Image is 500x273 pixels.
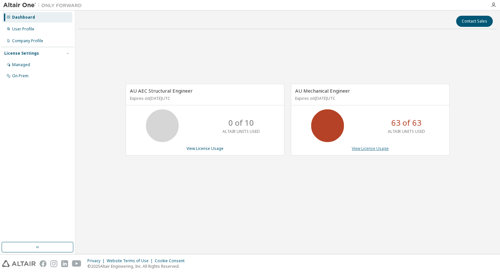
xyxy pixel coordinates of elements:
p: © 2025 Altair Engineering, Inc. All Rights Reserved. [87,264,188,269]
p: ALTAIR UNITS USED [388,129,425,134]
p: 0 of 10 [228,117,254,128]
p: 63 of 63 [391,117,421,128]
p: ALTAIR UNITS USED [223,129,260,134]
img: facebook.svg [40,260,46,267]
div: On Prem [12,73,28,79]
p: Expires on [DATE] UTC [295,96,444,101]
div: License Settings [4,51,39,56]
a: View License Usage [187,146,223,151]
img: altair_logo.svg [2,260,36,267]
button: Contact Sales [456,16,493,27]
a: View License Usage [352,146,389,151]
span: AU Mechanical Engineer [295,87,350,94]
div: Managed [12,62,30,67]
div: Cookie Consent [155,258,188,264]
p: Expires on [DATE] UTC [130,96,278,101]
img: Altair One [3,2,85,9]
img: linkedin.svg [61,260,68,267]
span: AU AEC Structural Engineer [130,87,193,94]
div: Dashboard [12,15,35,20]
div: Company Profile [12,38,43,44]
img: instagram.svg [50,260,57,267]
div: User Profile [12,27,34,32]
div: Website Terms of Use [107,258,155,264]
img: youtube.svg [72,260,81,267]
div: Privacy [87,258,107,264]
